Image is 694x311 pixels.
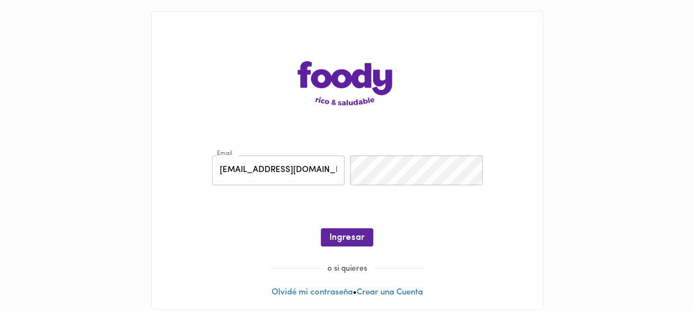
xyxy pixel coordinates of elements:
[357,288,423,297] a: Crear una Cuenta
[630,247,683,300] iframe: Messagebird Livechat Widget
[298,61,397,105] img: logo-main-page.png
[330,233,364,243] span: Ingresar
[272,288,353,297] a: Olvidé mi contraseña
[152,12,543,309] div: •
[321,265,374,273] span: o si quieres
[321,228,373,246] button: Ingresar
[212,155,345,186] input: pepitoperez@gmail.com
